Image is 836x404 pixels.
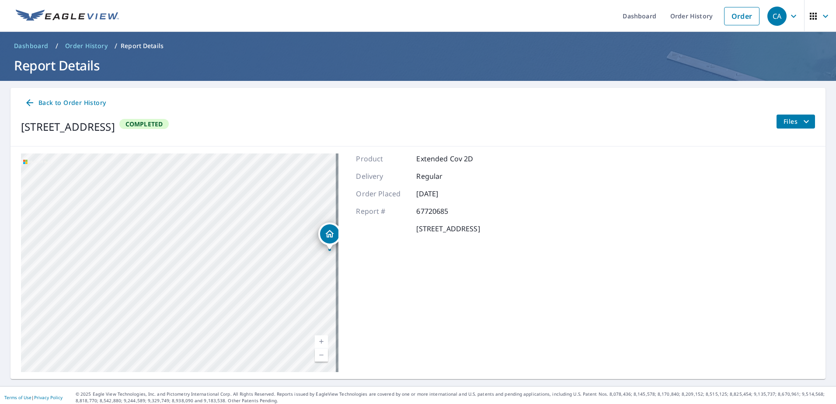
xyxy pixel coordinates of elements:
[120,120,168,128] span: Completed
[62,39,111,53] a: Order History
[10,39,52,53] a: Dashboard
[416,153,473,164] p: Extended Cov 2D
[115,41,117,51] li: /
[21,119,115,135] div: [STREET_ADDRESS]
[34,394,63,401] a: Privacy Policy
[4,394,31,401] a: Terms of Use
[24,98,106,108] span: Back to Order History
[784,116,812,127] span: Files
[14,42,49,50] span: Dashboard
[16,10,119,23] img: EV Logo
[767,7,787,26] div: CA
[10,39,826,53] nav: breadcrumb
[356,153,408,164] p: Product
[76,391,832,404] p: © 2025 Eagle View Technologies, Inc. and Pictometry International Corp. All Rights Reserved. Repo...
[416,223,480,234] p: [STREET_ADDRESS]
[776,115,815,129] button: filesDropdownBtn-67720685
[356,206,408,216] p: Report #
[416,188,469,199] p: [DATE]
[356,188,408,199] p: Order Placed
[416,171,469,181] p: Regular
[356,171,408,181] p: Delivery
[121,42,164,50] p: Report Details
[315,348,328,362] a: Current Level 16, Zoom Out
[4,395,63,400] p: |
[10,56,826,74] h1: Report Details
[21,95,109,111] a: Back to Order History
[315,335,328,348] a: Current Level 16, Zoom In
[65,42,108,50] span: Order History
[416,206,469,216] p: 67720685
[318,223,341,250] div: Dropped pin, building 1, Residential property, 420 N 2nd Ave Sterling, CO 80751
[56,41,58,51] li: /
[724,7,759,25] a: Order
